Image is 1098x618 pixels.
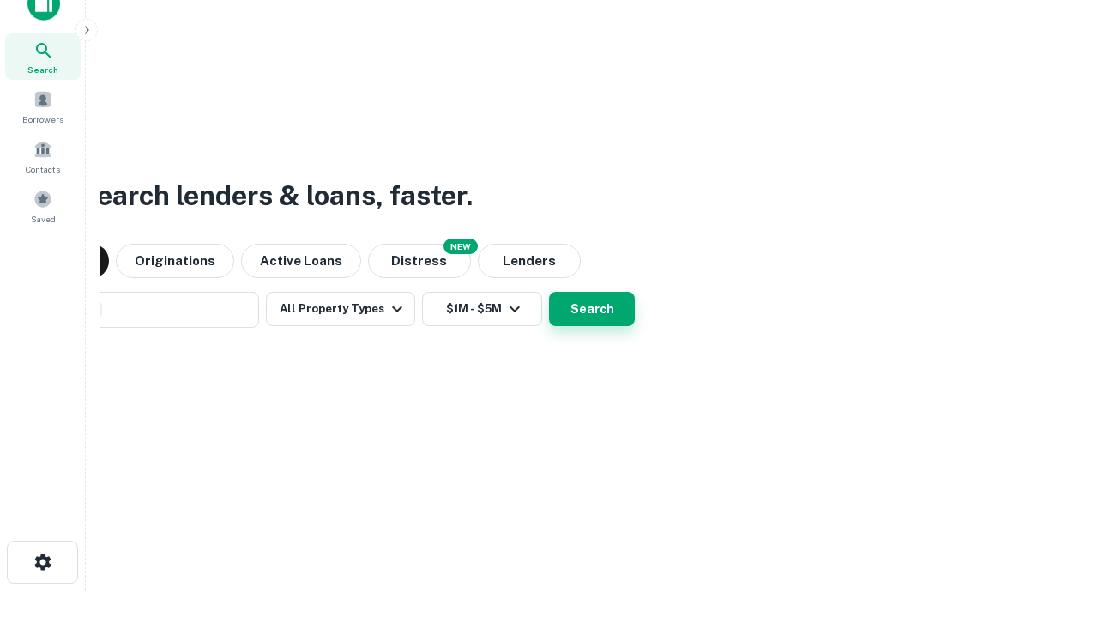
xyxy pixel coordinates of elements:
iframe: Chat Widget [1012,481,1098,563]
span: Search [27,63,58,76]
a: Contacts [5,133,81,179]
a: Saved [5,183,81,229]
a: Search [5,33,81,80]
button: Lenders [478,244,581,278]
button: Originations [116,244,234,278]
a: Borrowers [5,83,81,130]
span: Borrowers [22,112,63,126]
button: Search [549,292,635,326]
button: $1M - $5M [422,292,542,326]
button: Search distressed loans with lien and other non-mortgage details. [368,244,471,278]
h3: Search lenders & loans, faster. [78,175,473,216]
button: All Property Types [266,292,415,326]
div: NEW [443,239,478,254]
span: Contacts [26,162,60,176]
span: Saved [31,212,56,226]
button: Active Loans [241,244,361,278]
